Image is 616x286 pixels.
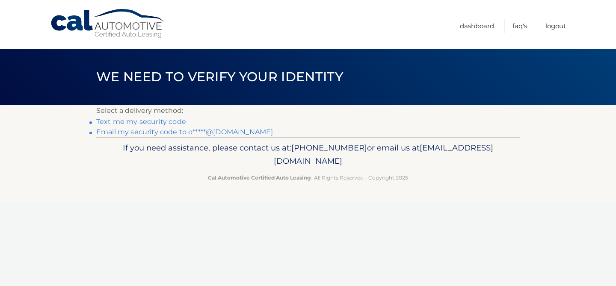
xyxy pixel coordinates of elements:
[50,9,166,39] a: Cal Automotive
[96,118,186,126] a: Text me my security code
[512,19,527,33] a: FAQ's
[102,173,514,182] p: - All Rights Reserved - Copyright 2025
[102,141,514,168] p: If you need assistance, please contact us at: or email us at
[291,143,367,153] span: [PHONE_NUMBER]
[96,69,343,85] span: We need to verify your identity
[96,105,520,117] p: Select a delivery method:
[545,19,566,33] a: Logout
[208,174,311,181] strong: Cal Automotive Certified Auto Leasing
[460,19,494,33] a: Dashboard
[96,128,273,136] a: Email my security code to o*****@[DOMAIN_NAME]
